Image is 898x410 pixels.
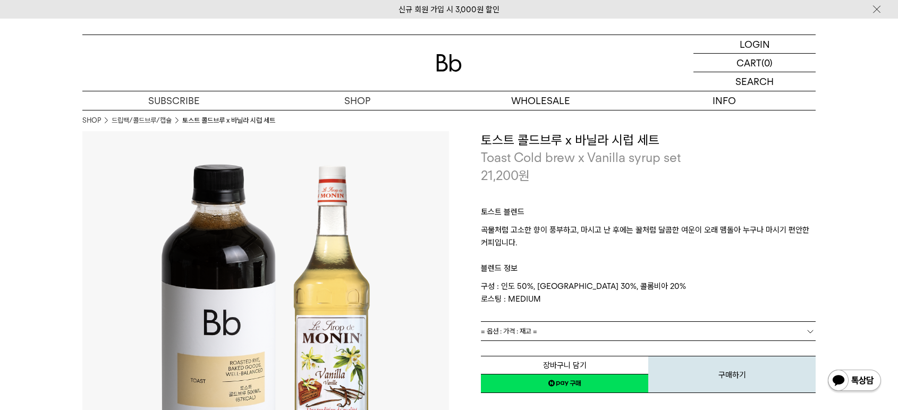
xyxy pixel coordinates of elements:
a: 드립백/콜드브루/캡슐 [112,115,172,126]
a: 새창 [481,374,648,393]
p: LOGIN [740,35,770,53]
p: 블렌드 정보 [481,249,816,280]
h3: 토스트 콜드브루 x 바닐라 시럽 세트 [481,131,816,149]
a: SHOP [266,91,449,110]
img: 로고 [436,54,462,72]
li: 토스트 콜드브루 x 바닐라 시럽 세트 [182,115,275,126]
p: SEARCH [735,72,774,91]
span: 원 [519,168,530,183]
span: = 옵션 : 가격 : 재고 = [481,322,537,340]
p: WHOLESALE [449,91,632,110]
p: Toast Cold brew x Vanilla syrup set [481,149,816,167]
p: INFO [632,91,816,110]
a: CART (0) [693,54,816,72]
button: 구매하기 [648,356,816,393]
a: SUBSCRIBE [82,91,266,110]
p: 구성 : 인도 50%, [GEOGRAPHIC_DATA] 30%, 콜롬비아 20% 로스팅 : MEDIUM [481,280,816,305]
p: 곡물처럼 고소한 향이 풍부하고, 마시고 난 후에는 꿀처럼 달콤한 여운이 오래 맴돌아 누구나 마시기 편안한 커피입니다. [481,224,816,249]
a: SHOP [82,115,101,126]
p: 토스트 블렌드 [481,206,816,224]
a: LOGIN [693,35,816,54]
p: CART [736,54,761,72]
button: 장바구니 담기 [481,356,648,374]
p: (0) [761,54,773,72]
a: 신규 회원 가입 시 3,000원 할인 [399,5,499,14]
p: 21,200 [481,167,530,185]
img: 카카오톡 채널 1:1 채팅 버튼 [827,369,882,394]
